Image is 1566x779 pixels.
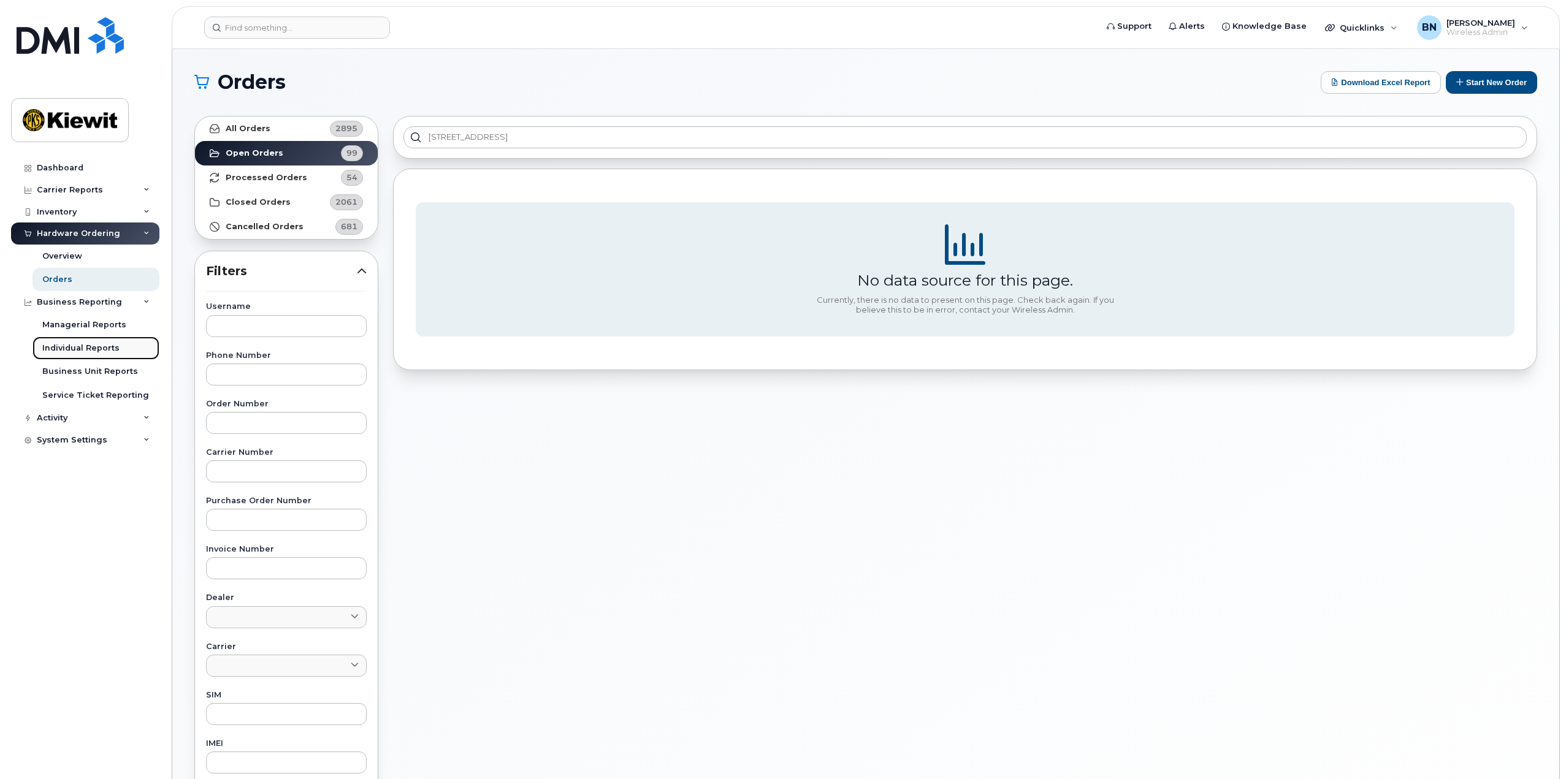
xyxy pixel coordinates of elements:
[335,196,357,208] span: 2061
[403,126,1527,148] input: Search in orders
[206,303,367,311] label: Username
[195,116,378,141] a: All Orders2895
[346,172,357,183] span: 54
[1321,71,1441,94] button: Download Excel Report
[346,147,357,159] span: 99
[1513,726,1557,770] iframe: Messenger Launcher
[335,123,357,134] span: 2895
[218,73,286,91] span: Orders
[341,221,357,232] span: 681
[206,400,367,408] label: Order Number
[195,165,378,190] a: Processed Orders54
[195,141,378,165] a: Open Orders99
[226,148,283,158] strong: Open Orders
[195,190,378,215] a: Closed Orders2061
[226,124,270,134] strong: All Orders
[206,643,367,651] label: Carrier
[226,222,304,232] strong: Cancelled Orders
[206,691,367,699] label: SIM
[206,352,367,360] label: Phone Number
[206,594,367,602] label: Dealer
[206,449,367,457] label: Carrier Number
[206,740,367,748] label: IMEI
[195,215,378,239] a: Cancelled Orders681
[206,497,367,505] label: Purchase Order Number
[226,197,291,207] strong: Closed Orders
[812,295,1118,314] div: Currently, there is no data to present on this page. Check back again. If you believe this to be ...
[857,271,1073,289] div: No data source for this page.
[206,545,367,553] label: Invoice Number
[1446,71,1537,94] button: Start New Order
[206,262,357,280] span: Filters
[226,173,307,183] strong: Processed Orders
